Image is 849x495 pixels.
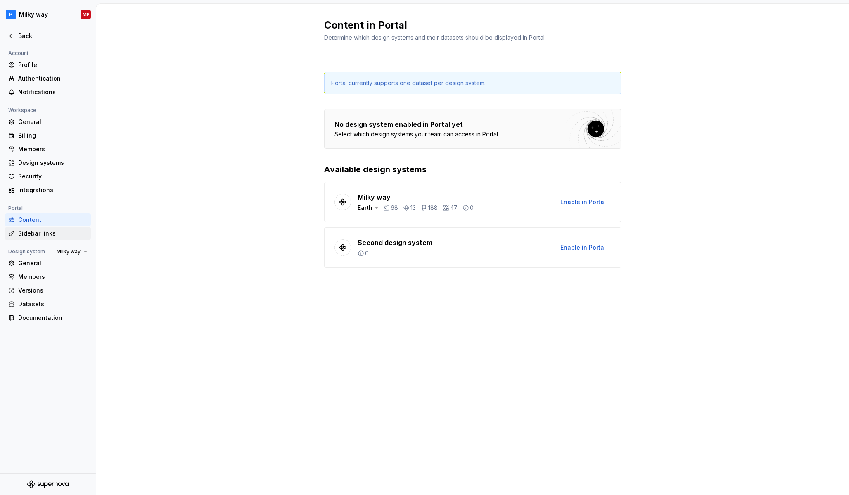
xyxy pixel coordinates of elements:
[19,10,48,19] div: Milky way
[18,88,88,96] div: Notifications
[358,204,380,212] div: Earth
[18,186,88,194] div: Integrations
[5,284,91,297] a: Versions
[5,203,26,213] div: Portal
[2,5,94,24] button: Milky wayMP
[470,204,474,212] p: 0
[365,249,369,257] p: 0
[18,159,88,167] div: Design systems
[18,286,88,295] div: Versions
[391,204,398,212] p: 68
[410,204,416,212] p: 13
[324,164,621,175] p: Available design systems
[57,248,81,255] span: Milky way
[18,300,88,308] div: Datasets
[555,240,611,255] button: Enable in Portal
[18,74,88,83] div: Authentication
[18,145,88,153] div: Members
[560,243,606,252] span: Enable in Portal
[18,259,88,267] div: General
[5,213,91,226] a: Content
[450,204,458,212] p: 47
[5,247,48,257] div: Design system
[5,170,91,183] a: Security
[5,105,40,115] div: Workspace
[324,19,612,32] h2: Content in Portal
[83,11,90,18] div: MP
[5,143,91,156] a: Members
[5,311,91,324] a: Documentation
[331,79,486,87] div: Portal currently supports one dataset per design system.
[18,273,88,281] div: Members
[18,118,88,126] div: General
[5,270,91,283] a: Members
[5,58,91,71] a: Profile
[5,29,91,43] a: Back
[18,229,88,238] div: Sidebar links
[18,61,88,69] div: Profile
[324,34,546,41] span: Determine which design systems and their datasets should be displayed in Portal.
[6,10,16,19] img: c97f65f9-ff88-476c-bb7c-05e86b525b5e.png
[5,257,91,270] a: General
[18,131,88,140] div: Billing
[555,195,611,209] button: Enable in Portal
[27,480,69,488] svg: Supernova Logo
[560,198,606,206] span: Enable in Portal
[18,216,88,224] div: Content
[358,238,432,247] p: Second design system
[5,183,91,197] a: Integrations
[5,48,32,58] div: Account
[428,204,438,212] p: 188
[18,172,88,181] div: Security
[358,192,474,202] p: Milky way
[5,227,91,240] a: Sidebar links
[5,115,91,129] a: General
[5,72,91,85] a: Authentication
[5,297,91,311] a: Datasets
[5,129,91,142] a: Billing
[5,86,91,99] a: Notifications
[18,314,88,322] div: Documentation
[5,156,91,169] a: Design systems
[18,32,88,40] div: Back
